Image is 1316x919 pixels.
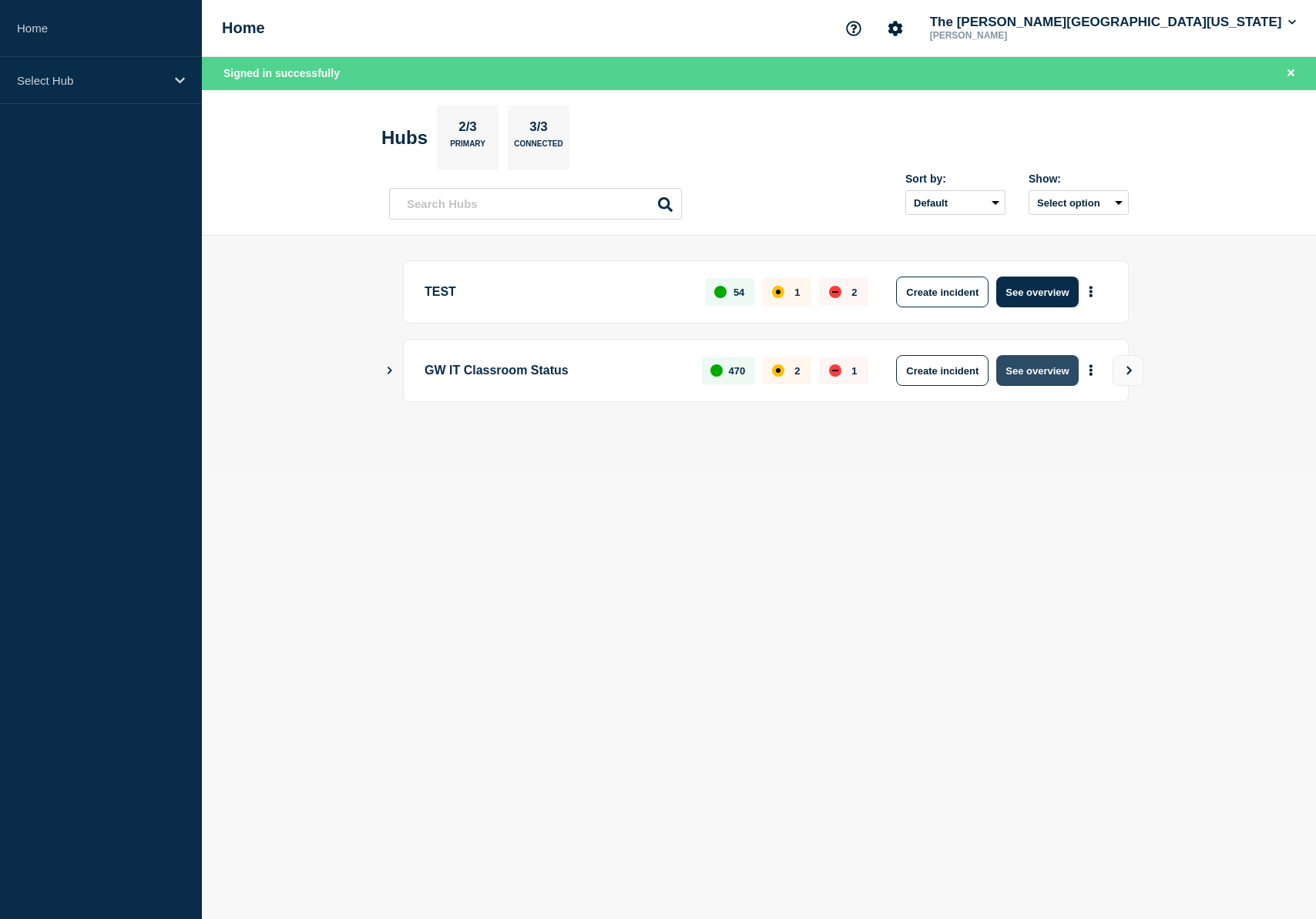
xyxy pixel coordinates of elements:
button: See overview [996,277,1078,307]
p: 54 [734,287,744,298]
p: TEST [425,277,687,307]
p: Primary [450,139,485,156]
button: Select option [1029,190,1129,215]
button: Close banner [1281,65,1301,82]
p: 1 [851,365,857,377]
p: GW IT Classroom Status [425,355,684,386]
p: 2 [851,287,857,298]
div: affected [772,364,784,377]
input: Search Hubs [389,188,682,220]
button: More actions [1081,278,1101,307]
button: The [PERSON_NAME][GEOGRAPHIC_DATA][US_STATE] [927,15,1299,30]
div: down [829,286,841,298]
div: Sort by: [905,173,1005,185]
button: More actions [1081,357,1101,385]
button: Create incident [896,277,989,307]
p: Connected [514,139,562,156]
button: See overview [996,355,1078,386]
button: Support [838,12,870,45]
p: Select Hub [17,74,165,87]
div: down [829,364,841,377]
div: affected [772,286,784,298]
h2: Hubs [381,127,428,149]
button: Account settings [879,12,911,45]
p: 470 [729,365,746,377]
div: Show: [1029,173,1129,185]
p: 3/3 [524,119,554,139]
p: [PERSON_NAME] [927,30,1087,41]
h1: Home [222,19,265,37]
button: Create incident [896,355,989,386]
div: up [710,364,723,377]
button: Show Connected Hubs [386,365,394,377]
select: Sort by [905,190,1005,215]
span: Signed in successfully [223,67,340,79]
p: 2 [794,365,800,377]
div: up [714,286,727,298]
p: 2/3 [453,119,483,139]
p: 1 [794,287,800,298]
button: View [1113,355,1143,386]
